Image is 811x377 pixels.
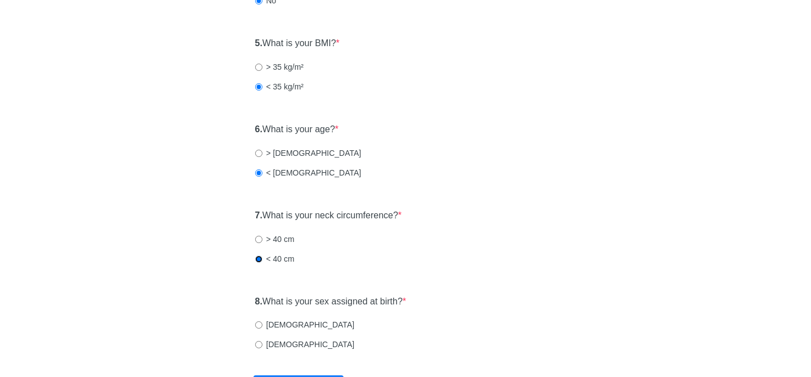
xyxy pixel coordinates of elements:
input: > [DEMOGRAPHIC_DATA] [255,150,262,157]
input: < 40 cm [255,255,262,263]
label: What is your sex assigned at birth? [255,295,407,308]
input: [DEMOGRAPHIC_DATA] [255,341,262,348]
strong: 5. [255,38,262,48]
label: What is your age? [255,123,339,136]
label: [DEMOGRAPHIC_DATA] [255,319,355,330]
label: > 40 cm [255,234,295,245]
strong: 8. [255,297,262,306]
input: [DEMOGRAPHIC_DATA] [255,321,262,329]
input: < 35 kg/m² [255,83,262,91]
label: < 35 kg/m² [255,81,304,92]
label: > [DEMOGRAPHIC_DATA] [255,147,362,159]
strong: 7. [255,210,262,220]
input: > 40 cm [255,236,262,243]
strong: 6. [255,124,262,134]
input: < [DEMOGRAPHIC_DATA] [255,169,262,177]
input: > 35 kg/m² [255,64,262,71]
label: < 40 cm [255,253,295,264]
label: What is your BMI? [255,37,340,50]
label: What is your neck circumference? [255,209,402,222]
label: > 35 kg/m² [255,61,304,73]
label: < [DEMOGRAPHIC_DATA] [255,167,362,178]
label: [DEMOGRAPHIC_DATA] [255,339,355,350]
